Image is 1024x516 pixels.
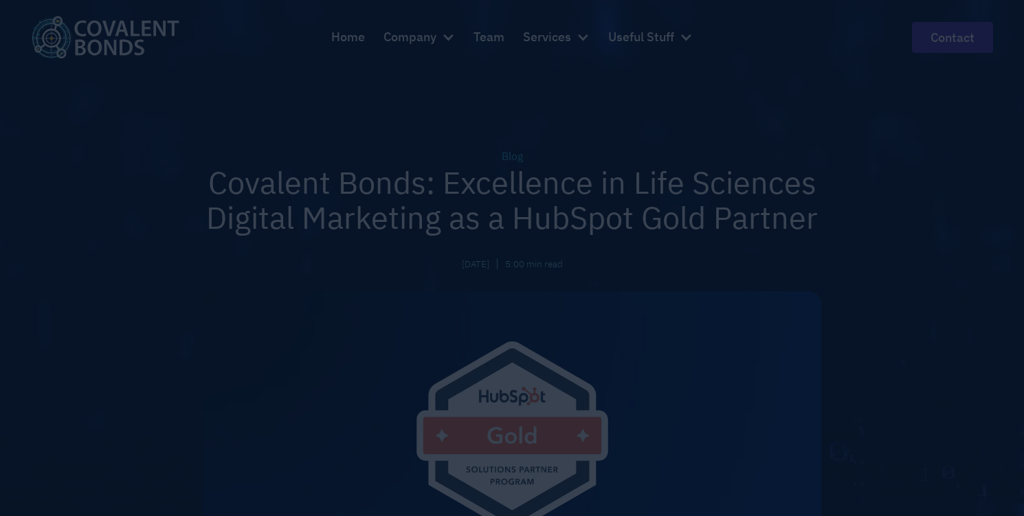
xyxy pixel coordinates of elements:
a: Home [331,19,365,56]
div: Blog [203,148,821,165]
a: contact [912,22,993,53]
div: | [496,254,499,273]
div: Useful Stuff [608,19,693,56]
a: home [31,16,179,58]
img: Covalent Bonds White / Teal Logo [31,16,179,58]
div: Company [383,27,436,47]
div: Services [523,27,571,47]
div: [DATE] [462,257,489,271]
h1: Covalent Bonds: Excellence in Life Sciences Digital Marketing as a HubSpot Gold Partner [203,165,821,236]
div: Services [523,19,590,56]
a: Team [474,19,504,56]
div: Home [331,27,365,47]
div: Useful Stuff [608,27,674,47]
div: 5:00 min read [505,257,563,271]
div: Team [474,27,504,47]
div: Company [383,19,455,56]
